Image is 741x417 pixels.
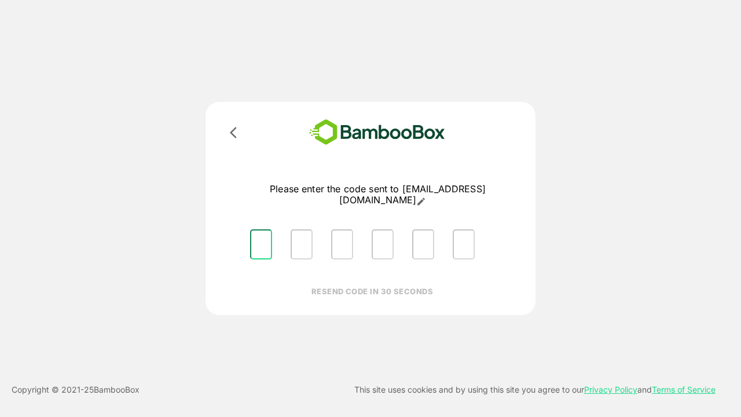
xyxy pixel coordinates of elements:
a: Privacy Policy [584,385,637,394]
img: bamboobox [292,116,462,149]
input: Please enter OTP character 3 [331,229,353,259]
input: Please enter OTP character 1 [250,229,272,259]
a: Terms of Service [652,385,716,394]
p: Please enter the code sent to [EMAIL_ADDRESS][DOMAIN_NAME] [241,184,515,206]
input: Please enter OTP character 4 [372,229,394,259]
input: Please enter OTP character 5 [412,229,434,259]
input: Please enter OTP character 2 [291,229,313,259]
p: This site uses cookies and by using this site you agree to our and [354,383,716,397]
input: Please enter OTP character 6 [453,229,475,259]
p: Copyright © 2021- 25 BambooBox [12,383,140,397]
